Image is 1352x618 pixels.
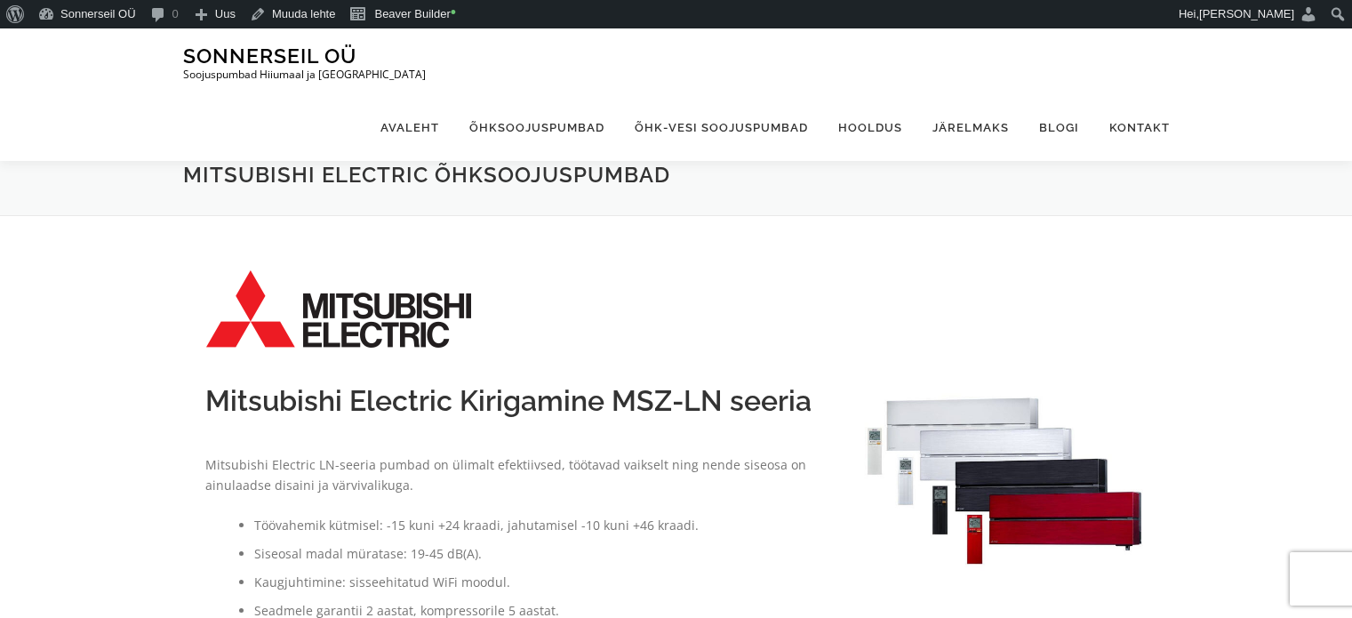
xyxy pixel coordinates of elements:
span: Mitsubishi Electric Kirigamine MSZ-LN seeria [205,384,812,417]
a: Järelmaks [917,94,1024,161]
li: Siseosal madal müratase: 19-45 dB(A). [254,543,821,565]
a: Hooldus [823,94,917,161]
img: Mitsubishi Electric MSZ-LN50VG [857,384,1148,572]
h1: Mitsubishi Electric õhksoojuspumbad [183,161,1170,189]
li: Töövahemik kütmisel: -15 kuni +24 kraadi, jahutamisel -10 kuni +46 kraadi. [254,515,821,536]
span: [PERSON_NAME] [1199,7,1294,20]
img: Mitsubishi_Electric_logo.svg [205,269,472,349]
p: Mitsubishi Electric LN-seeria pumbad on ülimalt efektiivsed, töötavad vaikselt ning nende siseosa... [205,454,821,497]
a: Blogi [1024,94,1094,161]
span: • [451,4,456,21]
a: Kontakt [1094,94,1170,161]
a: Õhksoojuspumbad [454,94,620,161]
a: Sonnerseil OÜ [183,44,356,68]
a: Avaleht [365,94,454,161]
a: Õhk-vesi soojuspumbad [620,94,823,161]
p: Soojuspumbad Hiiumaal ja [GEOGRAPHIC_DATA] [183,68,426,81]
li: Kaugjuhtimine: sisseehitatud WiFi moodul. [254,572,821,593]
